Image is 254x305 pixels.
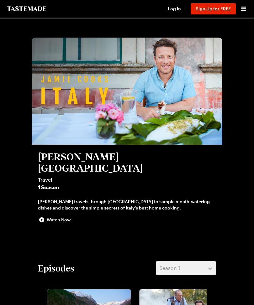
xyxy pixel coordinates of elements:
[47,217,71,223] span: Watch Now
[38,199,216,211] div: [PERSON_NAME] travels through [GEOGRAPHIC_DATA] to sample mouth-watering dishes and discover the ...
[191,3,236,14] button: Sign Up for FREE
[168,6,181,11] span: Log In
[159,264,180,272] span: Season 1
[6,6,47,11] a: To Tastemade Home Page
[240,5,248,13] button: Open menu
[32,38,222,145] img: Jamie Oliver Cooks Italy
[196,6,231,11] span: Sign Up for FREE
[38,184,216,191] span: 1 Season
[162,6,187,12] button: Log In
[38,262,74,274] h2: Episodes
[38,151,216,224] button: [PERSON_NAME] [GEOGRAPHIC_DATA]Travel1 Season[PERSON_NAME] travels through [GEOGRAPHIC_DATA] to s...
[38,176,216,184] span: Travel
[156,261,216,275] button: Season 1
[38,151,216,173] h2: [PERSON_NAME] [GEOGRAPHIC_DATA]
